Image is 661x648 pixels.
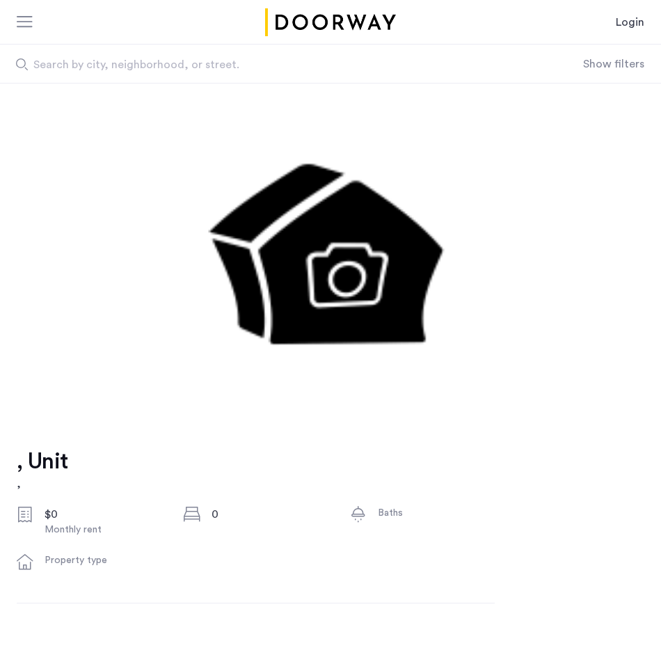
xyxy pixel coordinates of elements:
span: Search by city, neighborhood, or street. [33,56,500,73]
div: Monthly rent [45,523,161,537]
h1: , Unit [17,448,67,475]
div: 0 [212,506,328,523]
div: Baths [378,506,495,520]
h2: , [17,475,67,492]
div: $0 [45,506,161,523]
a: Cazamio Logo [262,8,399,36]
div: Property type [45,553,161,567]
img: logo [262,8,399,36]
a: , Unit, [17,448,67,492]
button: Show or hide filters [583,56,644,72]
a: Login [616,14,644,31]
